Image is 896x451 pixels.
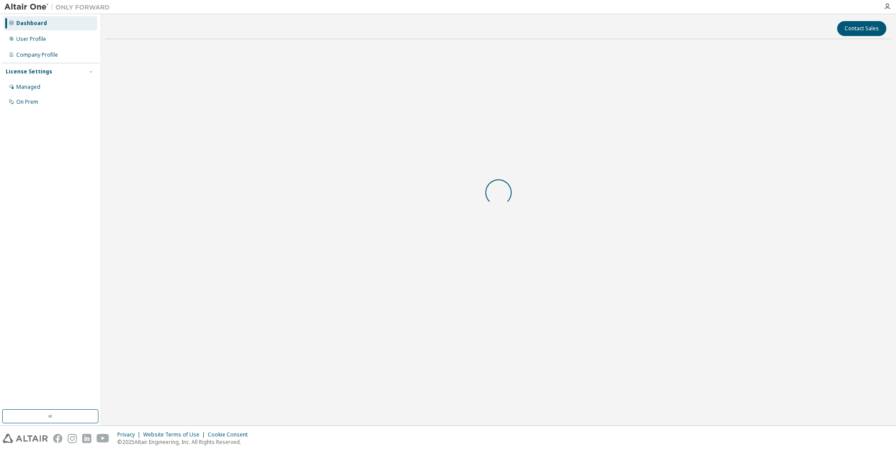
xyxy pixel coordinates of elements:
img: instagram.svg [68,434,77,443]
div: On Prem [16,98,38,105]
img: linkedin.svg [82,434,91,443]
div: User Profile [16,36,46,43]
div: Managed [16,84,40,91]
img: youtube.svg [97,434,109,443]
p: © 2025 Altair Engineering, Inc. All Rights Reserved. [117,438,253,446]
button: Contact Sales [837,21,886,36]
img: Altair One [4,3,114,11]
div: Privacy [117,431,143,438]
img: altair_logo.svg [3,434,48,443]
div: Cookie Consent [208,431,253,438]
div: Website Terms of Use [143,431,208,438]
img: facebook.svg [53,434,62,443]
div: Dashboard [16,20,47,27]
div: License Settings [6,68,52,75]
div: Company Profile [16,51,58,58]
